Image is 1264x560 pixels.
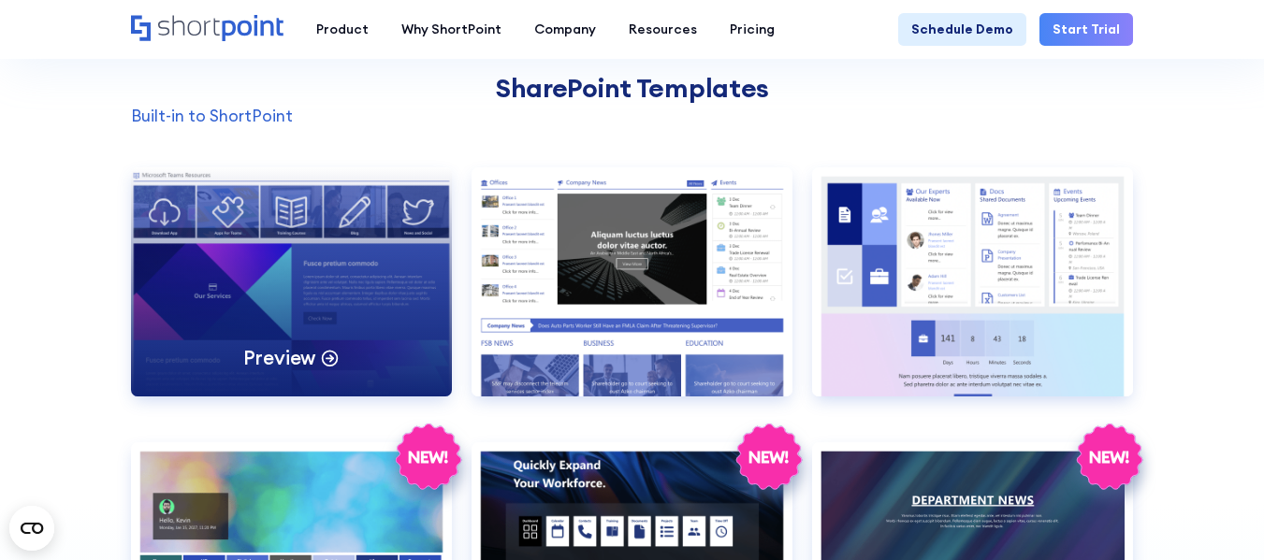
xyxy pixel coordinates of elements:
a: Resources [612,13,713,46]
h2: SharePoint Templates [131,73,1133,103]
a: Home [131,15,283,43]
a: Why ShortPoint [385,13,517,46]
button: Open CMP widget [9,506,54,551]
div: Resources [629,20,697,39]
a: Start Trial [1039,13,1133,46]
a: Company [517,13,612,46]
a: Pricing [713,13,791,46]
div: Why ShortPoint [401,20,501,39]
a: Schedule Demo [898,13,1026,46]
iframe: Chat Widget [1170,470,1264,560]
a: HR 2 [472,167,792,423]
div: Product [316,20,369,39]
a: HR 3 [812,167,1133,423]
a: Product [299,13,385,46]
p: Preview [243,345,316,370]
div: Company [534,20,596,39]
p: Built-in to ShortPoint [131,104,1133,128]
div: Pricing [730,20,775,39]
a: HR 1Preview [131,167,452,423]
